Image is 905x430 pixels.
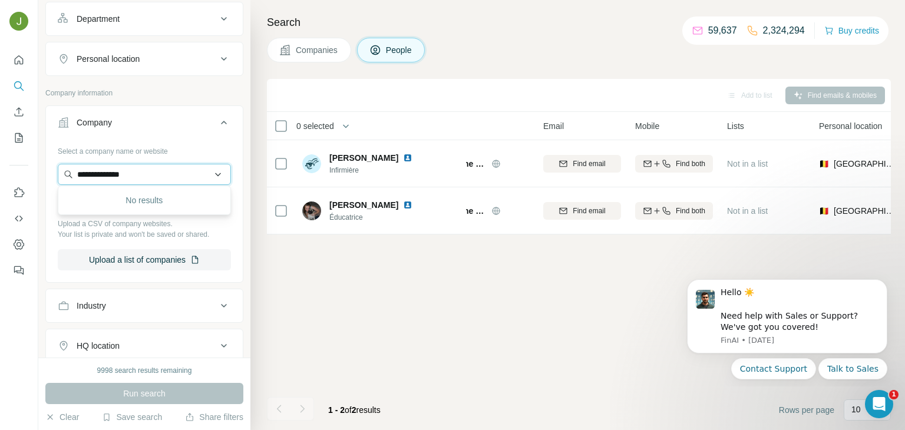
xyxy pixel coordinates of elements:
span: Email [543,120,564,132]
button: Find email [543,202,621,220]
button: Company [46,108,243,141]
span: Infirmière [329,165,417,176]
span: [GEOGRAPHIC_DATA] [834,205,897,217]
button: Use Surfe on LinkedIn [9,182,28,203]
button: Personal location [46,45,243,73]
span: Find email [573,158,605,169]
button: Clear [45,411,79,423]
p: Company information [45,88,243,98]
div: Select a company name or website [58,141,231,157]
div: Company [77,117,112,128]
span: 2 [352,405,356,415]
span: Not in a list [727,206,768,216]
img: Avatar [9,12,28,31]
img: LinkedIn logo [403,200,412,210]
span: results [328,405,381,415]
span: Mobile [635,120,659,132]
button: Share filters [185,411,243,423]
button: Enrich CSV [9,101,28,123]
span: 1 - 2 [328,405,345,415]
img: Avatar [302,154,321,173]
div: Department [77,13,120,25]
span: [PERSON_NAME] [329,152,398,164]
span: Personal location [819,120,882,132]
span: Find email [573,206,605,216]
img: Avatar [302,201,321,220]
div: 9998 search results remaining [97,365,192,376]
span: Find both [676,158,705,169]
div: Personal location [77,53,140,65]
span: Lists [727,120,744,132]
span: 0 selected [296,120,334,132]
button: Save search [102,411,162,423]
span: Not in a list [727,159,768,168]
span: People [386,44,413,56]
span: [GEOGRAPHIC_DATA] [834,158,897,170]
p: 2,324,294 [763,24,805,38]
button: Upload a list of companies [58,249,231,270]
p: 10 [851,403,861,415]
button: My lists [9,127,28,148]
span: Rows per page [779,404,834,416]
iframe: Intercom notifications message [669,269,905,386]
p: Upload a CSV of company websites. [58,219,231,229]
span: 🇧🇪 [819,158,829,170]
button: Buy credits [824,22,879,39]
img: LinkedIn logo [403,153,412,163]
button: Feedback [9,260,28,281]
span: 1 [889,390,899,399]
span: of [345,405,352,415]
span: Companies [296,44,339,56]
button: Search [9,75,28,97]
button: Industry [46,292,243,320]
span: Find both [676,206,705,216]
span: Éducatrice [329,212,417,223]
div: HQ location [77,340,120,352]
span: 🇧🇪 [819,205,829,217]
button: Find email [543,155,621,173]
button: Find both [635,155,713,173]
button: HQ location [46,332,243,360]
iframe: Intercom live chat [865,390,893,418]
p: Your list is private and won't be saved or shared. [58,229,231,240]
h4: Search [267,14,891,31]
p: 59,637 [708,24,737,38]
button: Dashboard [9,234,28,255]
div: Industry [77,300,106,312]
span: [PERSON_NAME] [329,199,398,211]
button: Find both [635,202,713,220]
button: Quick start [9,49,28,71]
button: Department [46,5,243,33]
div: No results [61,188,228,212]
button: Use Surfe API [9,208,28,229]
